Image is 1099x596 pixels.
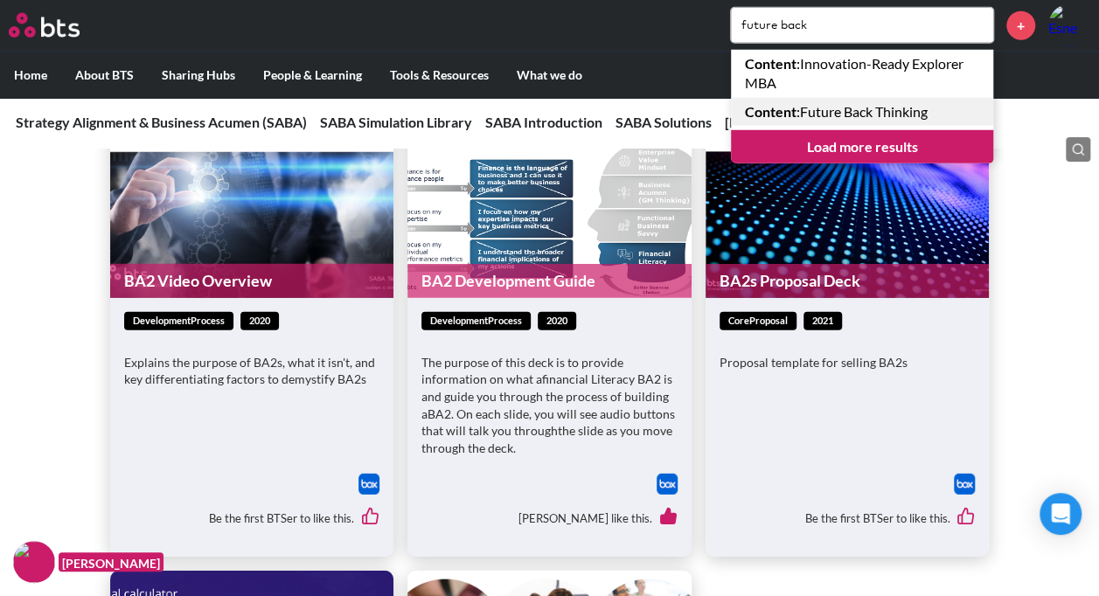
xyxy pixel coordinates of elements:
a: SABA Solutions [616,114,712,130]
a: Download file from Box [954,474,975,495]
span: coreProposal [720,312,796,330]
span: developmentProcess [124,312,233,330]
a: Content:Innovation-Ready Explorer MBA [731,50,993,98]
strong: Content [745,55,796,72]
a: Go home [9,13,112,38]
p: Proposal template for selling BA2s [720,354,976,371]
strong: Content [745,103,796,120]
div: Open Intercom Messenger [1040,493,1082,535]
a: + [1006,11,1035,40]
a: Profile [1048,4,1090,46]
span: 2020 [538,312,576,330]
a: BA2 Video Overview [110,264,394,298]
img: Esne Basson [1048,4,1090,46]
a: SABA Simulation Library [320,114,472,130]
img: BTS Logo [9,13,80,38]
a: [PERSON_NAME] [725,114,835,130]
img: Box logo [358,474,379,495]
label: Sharing Hubs [148,52,249,98]
a: Strategy Alignment & Business Acumen (SABA) [16,114,307,130]
span: 2021 [803,312,842,330]
a: Download file from Box [657,474,678,495]
div: [PERSON_NAME] like this. [421,495,678,544]
p: The purpose of this deck is to provide information on what afinancial Literacy BA2 is and guide y... [421,354,678,457]
a: BA2s Proposal Deck [706,264,990,298]
a: BA2 Development Guide [407,264,692,298]
a: Load more results [731,130,993,163]
img: Box logo [954,474,975,495]
img: Box logo [657,474,678,495]
p: Explains the purpose of BA2s, what it isn't, and key differentiating factors to demystify BA2s [124,354,380,388]
a: Download file from Box [358,474,379,495]
div: Be the first BTSer to like this. [720,495,976,544]
span: developmentProcess [421,312,531,330]
label: People & Learning [249,52,376,98]
label: Tools & Resources [376,52,503,98]
span: 2020 [240,312,279,330]
div: Be the first BTSer to like this. [124,495,380,544]
figcaption: [PERSON_NAME] [59,552,163,572]
a: Content:Future Back Thinking [731,98,993,126]
label: About BTS [61,52,148,98]
label: What we do [503,52,596,98]
img: F [13,541,55,583]
a: SABA Introduction [485,114,602,130]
